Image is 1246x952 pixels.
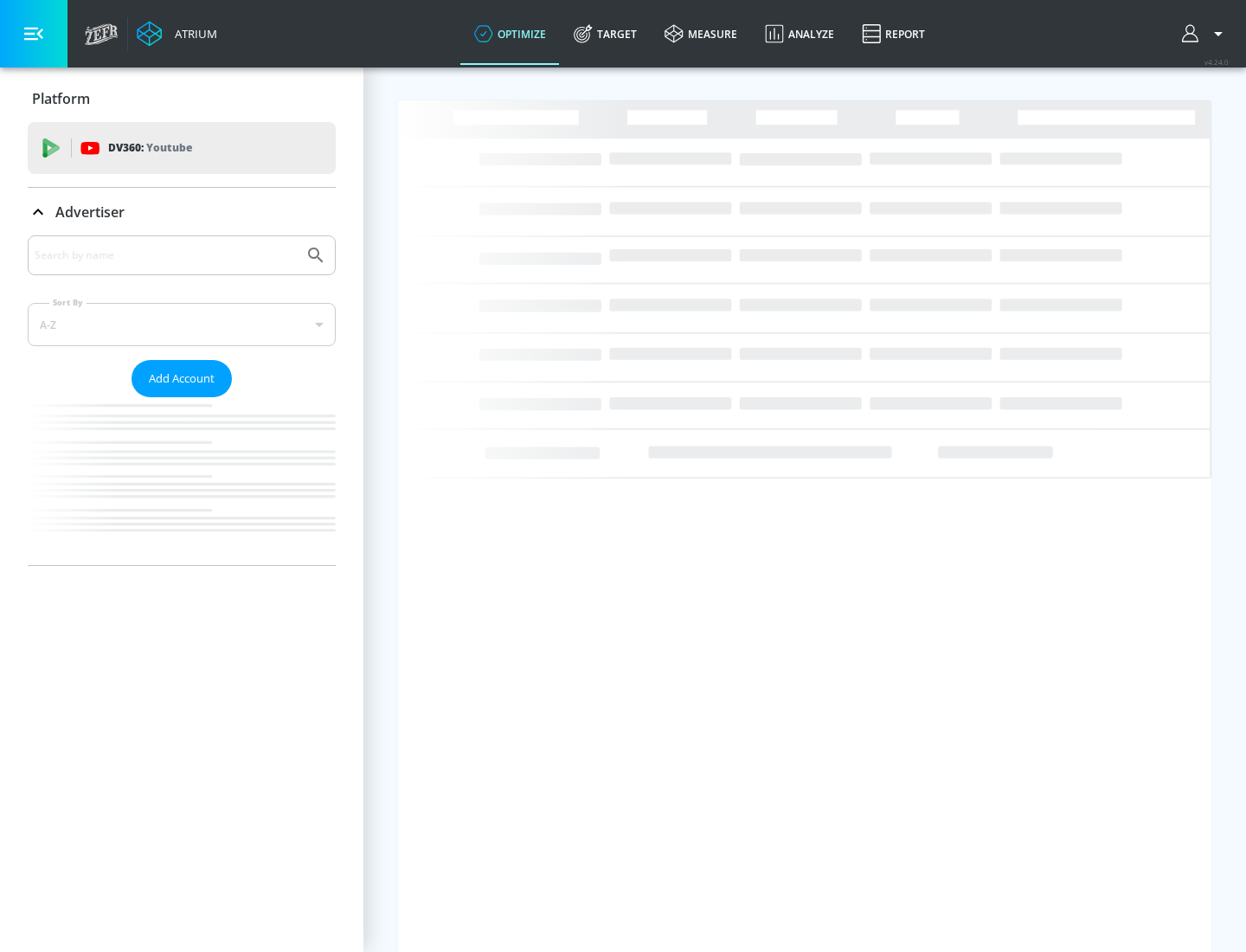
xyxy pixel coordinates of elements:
div: Atrium [168,26,217,42]
p: DV360: [108,138,192,158]
p: Platform [32,89,90,108]
div: Advertiser [28,235,336,565]
input: Search by name [35,244,297,267]
p: Advertiser [55,203,125,222]
a: Analyze [751,3,848,65]
p: Youtube [146,138,192,157]
div: Platform [28,74,336,123]
div: DV360: Youtube [28,122,336,174]
a: optimize [460,3,560,65]
span: v 4.24.0 [1204,57,1229,67]
span: Add Account [149,369,215,389]
button: Add Account [132,360,232,397]
a: Atrium [137,21,217,47]
div: Advertiser [28,188,336,236]
a: Target [560,3,651,65]
label: Sort By [49,297,87,308]
a: measure [651,3,751,65]
a: Report [848,3,939,65]
div: A-Z [28,303,336,346]
nav: list of Advertiser [28,397,336,565]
